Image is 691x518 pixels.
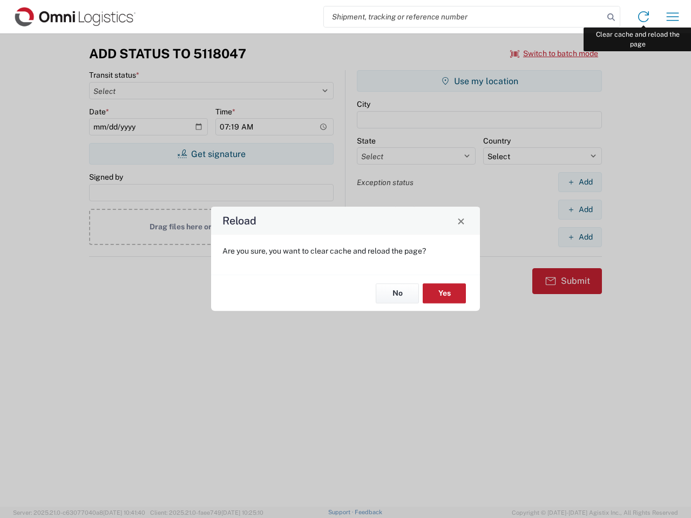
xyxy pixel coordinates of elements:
button: No [376,283,419,303]
button: Yes [423,283,466,303]
p: Are you sure, you want to clear cache and reload the page? [222,246,469,256]
button: Close [453,213,469,228]
input: Shipment, tracking or reference number [324,6,604,27]
h4: Reload [222,213,256,229]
